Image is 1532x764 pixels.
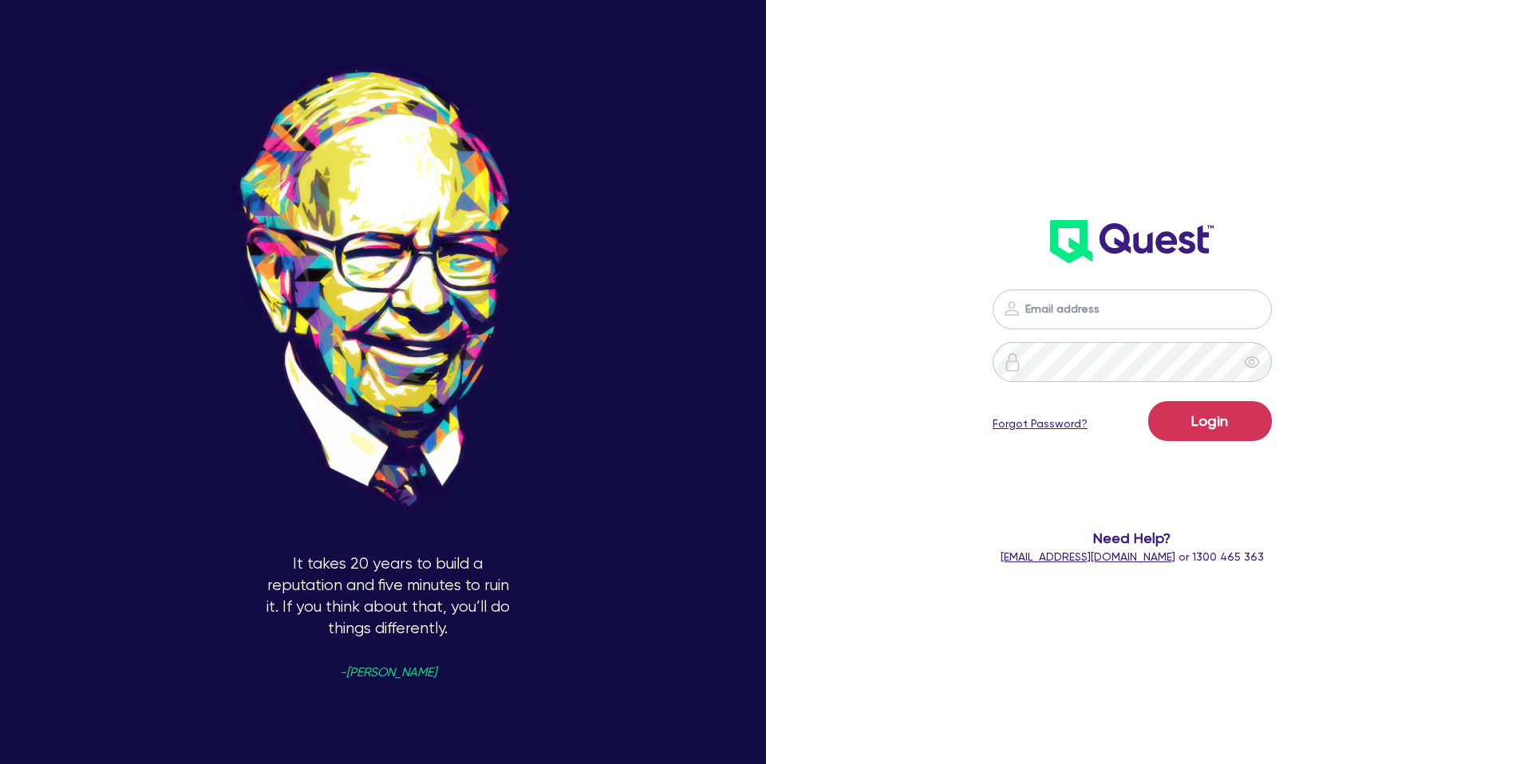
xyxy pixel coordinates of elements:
img: icon-password [1002,299,1021,318]
img: icon-password [1003,352,1022,372]
input: Email address [993,289,1272,329]
img: wH2k97JdezQIQAAAABJRU5ErkJggg== [1050,220,1214,263]
span: Need Help? [926,527,1337,549]
span: eye [1244,354,1260,370]
span: or 1300 465 363 [1001,550,1264,563]
span: -[PERSON_NAME] [340,667,436,679]
a: [EMAIL_ADDRESS][DOMAIN_NAME] [1001,550,1175,563]
a: Forgot Password? [993,415,1088,432]
button: Login [1148,401,1272,441]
